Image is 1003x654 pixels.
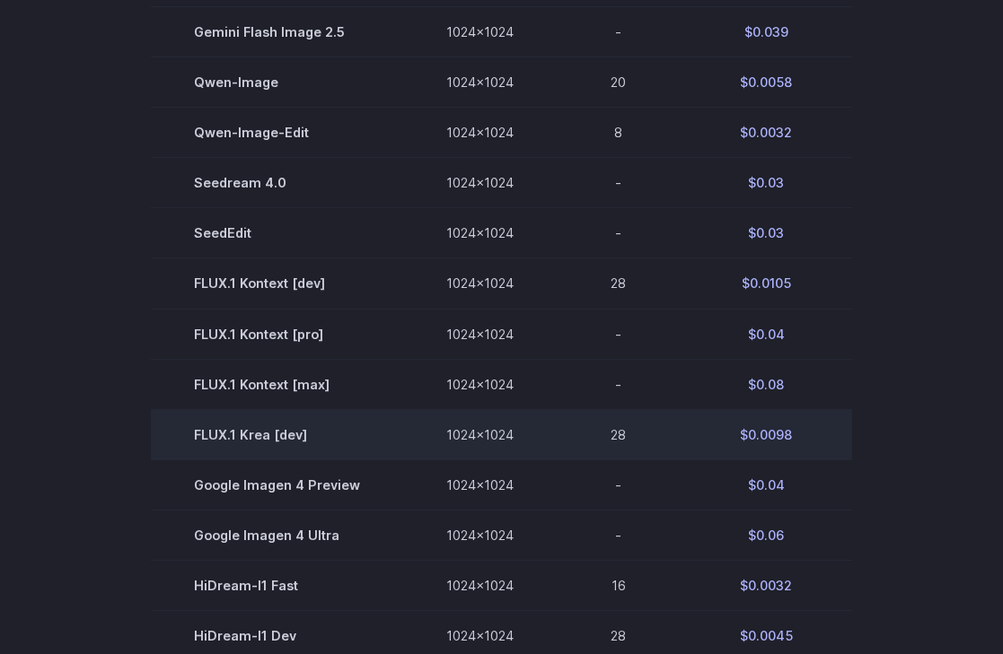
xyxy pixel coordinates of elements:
td: 1024x1024 [403,57,557,108]
td: 1024x1024 [403,409,557,459]
td: 16 [557,560,680,610]
td: $0.0032 [680,108,852,158]
td: $0.08 [680,359,852,409]
td: - [557,359,680,409]
td: $0.04 [680,459,852,510]
td: Qwen-Image-Edit [151,108,403,158]
td: $0.039 [680,7,852,57]
td: FLUX.1 Kontext [dev] [151,258,403,309]
span: Gemini Flash Image 2.5 [194,22,360,42]
td: 1024x1024 [403,258,557,309]
td: 1024x1024 [403,108,557,158]
td: - [557,7,680,57]
td: $0.03 [680,208,852,258]
td: SeedEdit [151,208,403,258]
td: Google Imagen 4 Ultra [151,510,403,560]
td: FLUX.1 Kontext [max] [151,359,403,409]
td: HiDream-I1 Fast [151,560,403,610]
td: 28 [557,258,680,309]
td: 1024x1024 [403,510,557,560]
td: - [557,309,680,359]
td: 1024x1024 [403,560,557,610]
td: - [557,158,680,208]
td: $0.0032 [680,560,852,610]
td: FLUX.1 Kontext [pro] [151,309,403,359]
td: $0.0098 [680,409,852,459]
td: Seedream 4.0 [151,158,403,208]
td: 1024x1024 [403,459,557,510]
td: 1024x1024 [403,309,557,359]
td: 1024x1024 [403,359,557,409]
td: 1024x1024 [403,7,557,57]
td: Google Imagen 4 Preview [151,459,403,510]
td: $0.0058 [680,57,852,108]
td: 20 [557,57,680,108]
td: 1024x1024 [403,158,557,208]
td: FLUX.1 Krea [dev] [151,409,403,459]
td: $0.03 [680,158,852,208]
td: $0.06 [680,510,852,560]
td: 1024x1024 [403,208,557,258]
td: - [557,208,680,258]
td: Qwen-Image [151,57,403,108]
td: $0.0105 [680,258,852,309]
td: 28 [557,409,680,459]
td: - [557,510,680,560]
td: $0.04 [680,309,852,359]
td: 8 [557,108,680,158]
td: - [557,459,680,510]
